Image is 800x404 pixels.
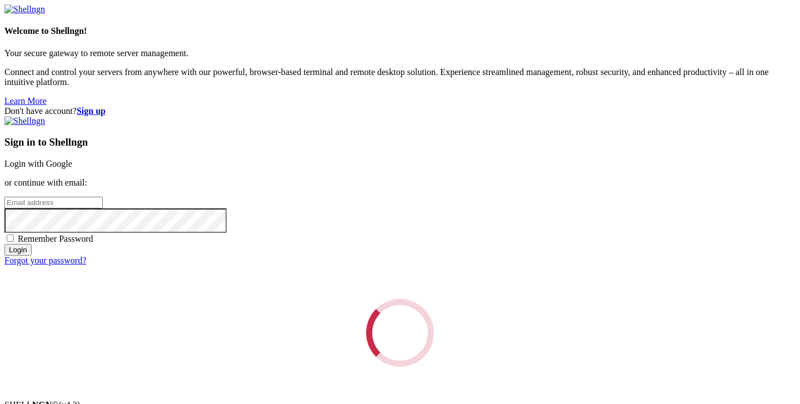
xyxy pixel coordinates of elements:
[4,136,796,148] h3: Sign in to Shellngn
[358,291,442,375] div: Loading...
[4,256,86,265] a: Forgot your password?
[4,96,47,106] a: Learn More
[4,106,796,116] div: Don't have account?
[4,116,45,126] img: Shellngn
[4,159,72,168] a: Login with Google
[77,106,106,116] a: Sign up
[4,244,32,256] input: Login
[4,26,796,36] h4: Welcome to Shellngn!
[4,67,796,87] p: Connect and control your servers from anywhere with our powerful, browser-based terminal and remo...
[4,4,45,14] img: Shellngn
[4,48,796,58] p: Your secure gateway to remote server management.
[7,235,14,242] input: Remember Password
[4,197,103,208] input: Email address
[18,234,93,243] span: Remember Password
[4,178,796,188] p: or continue with email:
